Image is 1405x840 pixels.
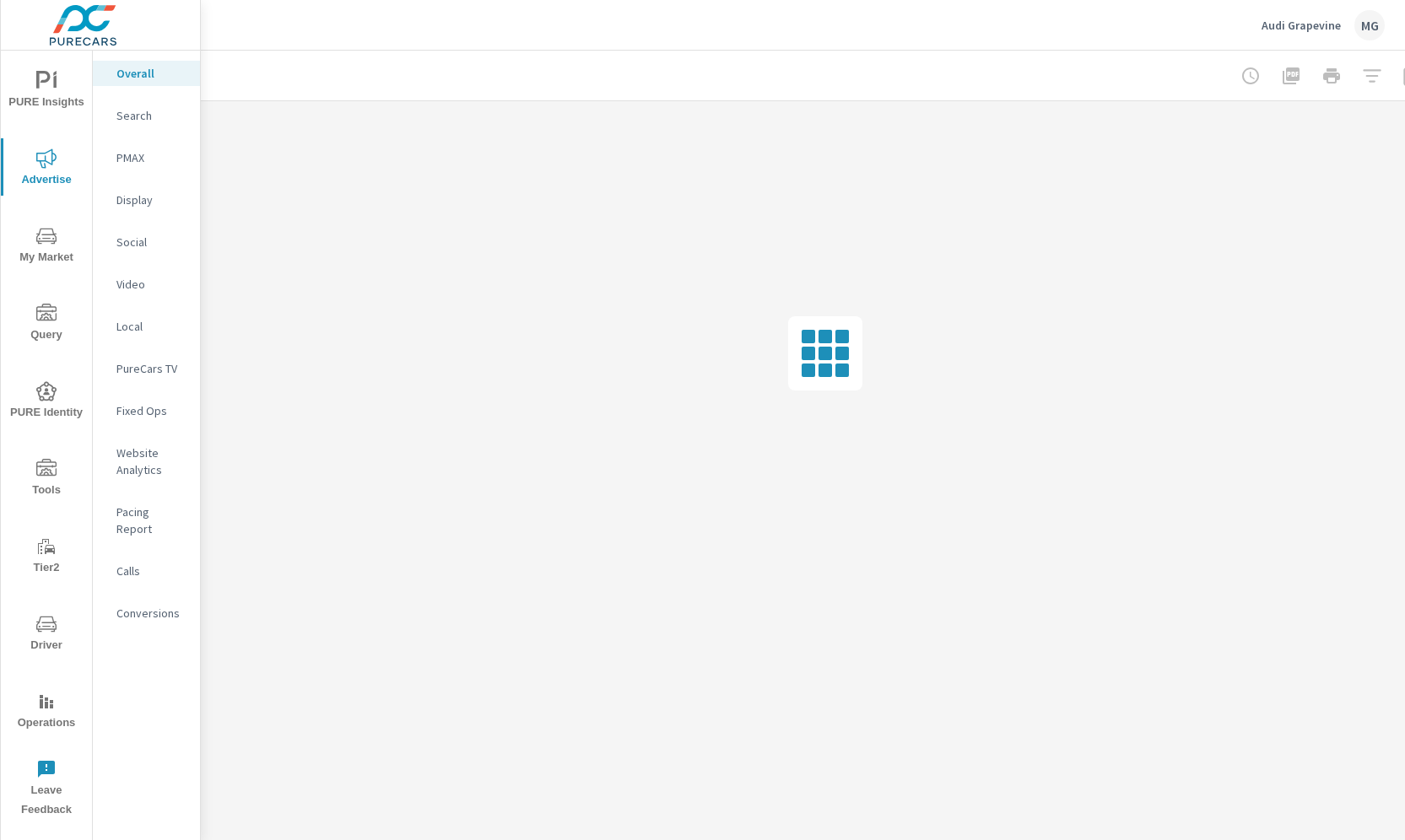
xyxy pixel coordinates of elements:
div: MG [1354,10,1385,40]
span: Operations [6,692,87,733]
div: PureCars TV [93,356,200,381]
span: My Market [6,226,87,267]
p: Pacing Report [116,503,186,537]
p: PureCars TV [116,360,186,377]
div: Video [93,272,200,297]
div: Calls [93,558,200,584]
span: Advertise [6,148,87,190]
p: Conversions [116,605,186,622]
span: Tools [6,459,87,500]
div: nav menu [1,51,92,827]
div: Overall [93,61,200,86]
p: Video [116,276,186,293]
p: Website Analytics [116,444,186,478]
p: Search [116,107,186,124]
p: Calls [116,563,186,579]
div: Website Analytics [93,440,200,482]
span: PURE Identity [6,381,87,423]
p: Display [116,191,186,208]
span: Tier2 [6,536,87,578]
p: Overall [116,65,186,82]
div: Search [93,103,200,128]
p: Audi Grapevine [1262,18,1341,33]
span: Leave Feedback [6,759,87,820]
p: Local [116,318,186,335]
p: Fixed Ops [116,402,186,419]
div: PMAX [93,145,200,170]
span: Query [6,304,87,345]
p: PMAX [116,149,186,166]
span: Driver [6,614,87,655]
span: PURE Insights [6,71,87,112]
div: Conversions [93,600,200,626]
div: Pacing Report [93,499,200,541]
div: Local [93,314,200,339]
div: Fixed Ops [93,398,200,423]
div: Social [93,229,200,255]
p: Social [116,234,186,250]
div: Display [93,187,200,213]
